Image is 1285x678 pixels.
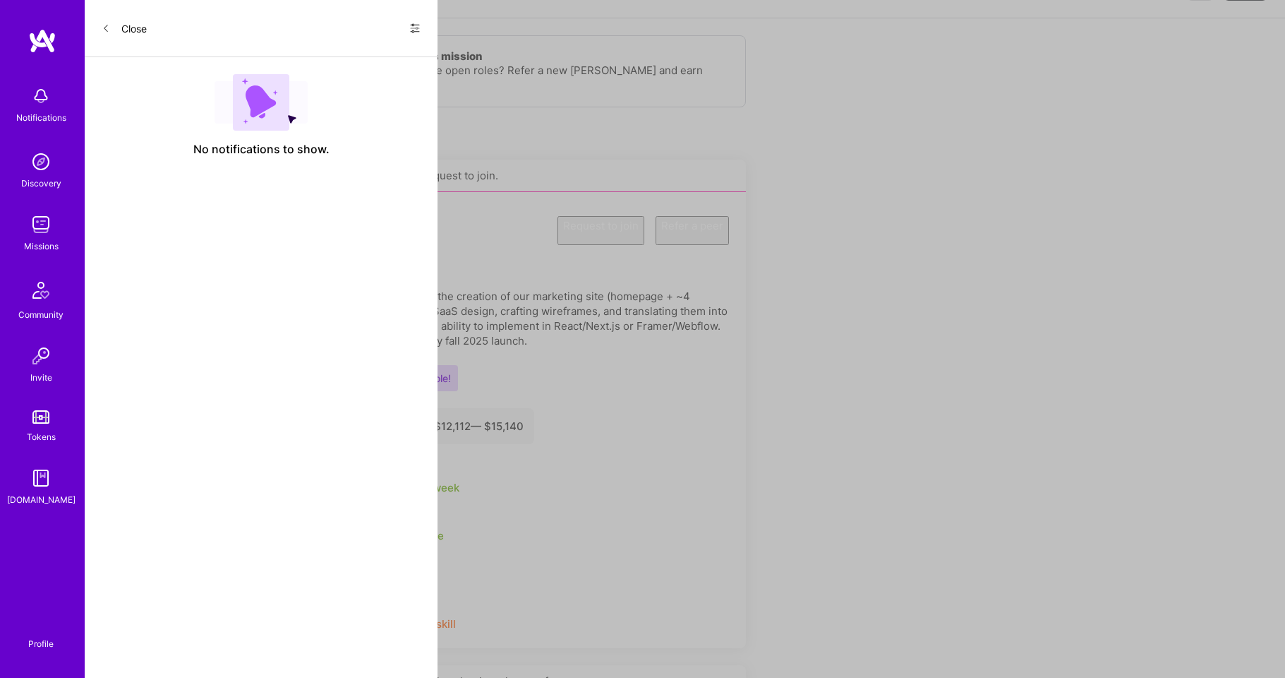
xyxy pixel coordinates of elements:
[28,28,56,54] img: logo
[27,210,55,239] img: teamwork
[215,74,308,131] img: empty
[27,429,56,444] div: Tokens
[27,464,55,492] img: guide book
[27,148,55,176] img: discovery
[193,142,330,157] span: No notifications to show.
[18,307,64,322] div: Community
[27,82,55,110] img: bell
[24,273,58,307] img: Community
[32,410,49,424] img: tokens
[27,342,55,370] img: Invite
[23,621,59,650] a: Profile
[102,17,147,40] button: Close
[28,636,54,650] div: Profile
[16,110,66,125] div: Notifications
[30,370,52,385] div: Invite
[24,239,59,254] div: Missions
[21,176,61,191] div: Discovery
[7,492,76,507] div: [DOMAIN_NAME]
